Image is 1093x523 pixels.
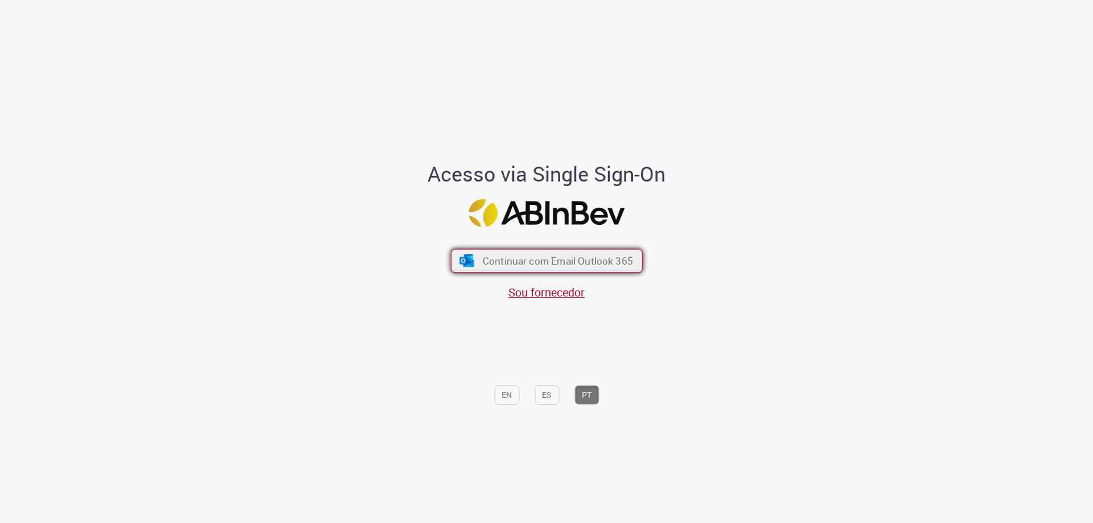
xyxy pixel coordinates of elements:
span: Continuar com Email Outlook 365 [482,254,632,267]
a: Sou fornecedor [508,285,585,300]
button: ES [535,385,559,405]
img: Logo ABInBev [469,199,624,227]
button: ícone Azure/Microsoft 360 Continuar com Email Outlook 365 [451,249,643,273]
h1: Acesso via Single Sign-On [389,163,705,186]
button: EN [494,385,519,405]
button: PT [574,385,599,405]
img: ícone Azure/Microsoft 360 [458,254,475,267]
